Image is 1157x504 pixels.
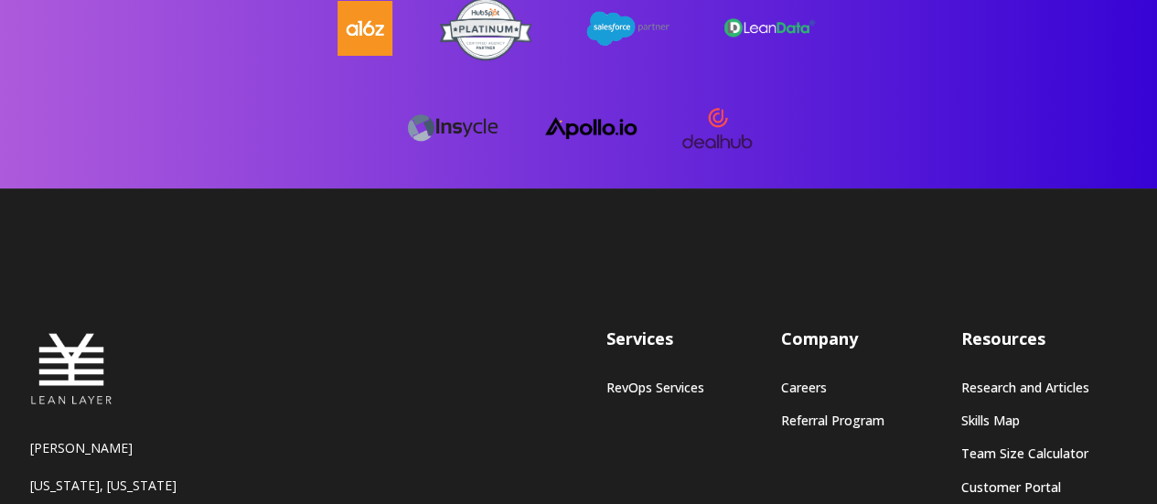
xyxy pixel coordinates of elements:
[30,477,259,494] p: [US_STATE], [US_STATE]
[337,1,392,56] img: a16z
[961,445,1089,461] a: Team Size Calculator
[407,109,498,146] img: Insycle
[961,327,1089,350] h3: Resources
[30,327,112,410] img: Lean Layer
[30,439,259,456] p: [PERSON_NAME]
[961,380,1089,395] a: Research and Articles
[781,327,884,350] h3: Company
[724,16,816,40] img: leandata-logo
[680,91,754,165] img: dealhub-logo
[545,117,637,139] img: apollo logo
[606,380,704,395] a: RevOps Services
[781,413,884,428] a: Referral Program
[961,413,1089,428] a: Skills Map
[961,479,1089,495] a: Customer Portal
[781,380,884,395] a: Careers
[606,327,704,350] h3: Services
